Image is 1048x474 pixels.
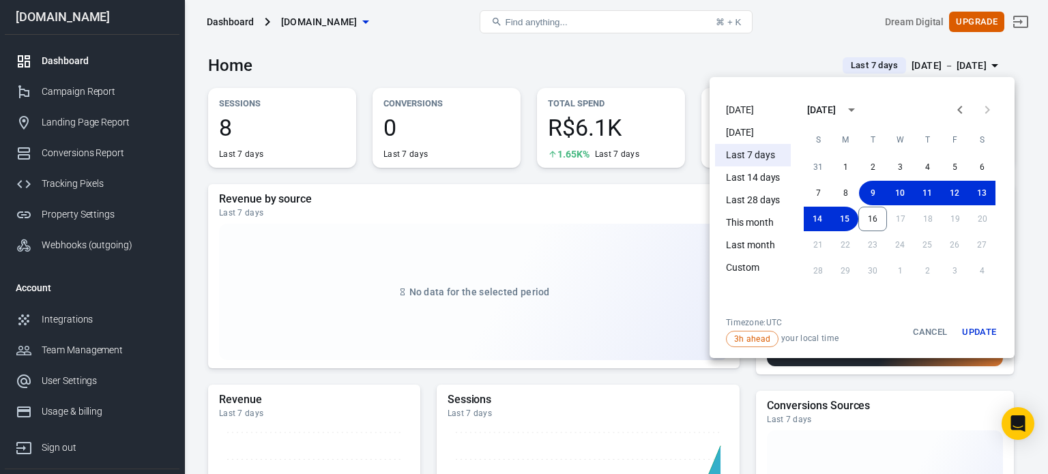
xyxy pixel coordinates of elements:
[860,126,885,153] span: Tuesday
[832,155,859,179] button: 1
[715,121,791,144] li: [DATE]
[726,317,839,328] div: Timezone: UTC
[806,126,830,153] span: Sunday
[729,333,775,345] span: 3h ahead
[941,155,968,179] button: 5
[840,98,863,121] button: calendar view is open, switch to year view
[858,207,887,231] button: 16
[941,181,968,205] button: 12
[859,181,886,205] button: 9
[957,317,1001,347] button: Update
[715,189,791,211] li: Last 28 days
[715,99,791,121] li: [DATE]
[726,331,839,347] span: your local time
[968,155,995,179] button: 6
[968,181,995,205] button: 13
[807,103,836,117] div: [DATE]
[715,144,791,166] li: Last 7 days
[833,126,858,153] span: Monday
[831,207,858,231] button: 15
[715,211,791,234] li: This month
[804,181,832,205] button: 7
[804,155,832,179] button: 31
[886,181,914,205] button: 10
[715,166,791,189] li: Last 14 days
[804,207,831,231] button: 14
[859,155,886,179] button: 2
[715,256,791,279] li: Custom
[915,126,940,153] span: Thursday
[715,234,791,256] li: Last month
[946,96,974,123] button: Previous month
[908,317,952,347] button: Cancel
[914,155,941,179] button: 4
[832,181,859,205] button: 8
[886,155,914,179] button: 3
[888,126,912,153] span: Wednesday
[914,181,941,205] button: 11
[970,126,994,153] span: Saturday
[1002,407,1034,440] div: Open Intercom Messenger
[942,126,967,153] span: Friday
